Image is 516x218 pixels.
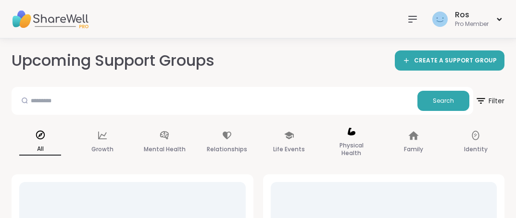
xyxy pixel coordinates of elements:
[455,20,489,28] div: Pro Member
[330,140,372,159] p: Physical Health
[414,57,497,65] span: CREATE A SUPPORT GROUP
[432,12,448,27] img: Ros
[464,144,488,155] p: Identity
[475,89,504,112] span: Filter
[91,144,113,155] p: Growth
[455,10,489,20] div: Ros
[12,2,88,36] img: ShareWell Nav Logo
[417,91,469,111] button: Search
[12,50,214,72] h2: Upcoming Support Groups
[404,144,423,155] p: Family
[273,144,305,155] p: Life Events
[433,97,454,105] span: Search
[19,143,61,156] p: All
[144,144,186,155] p: Mental Health
[475,87,504,115] button: Filter
[207,144,247,155] p: Relationships
[395,50,504,71] a: CREATE A SUPPORT GROUP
